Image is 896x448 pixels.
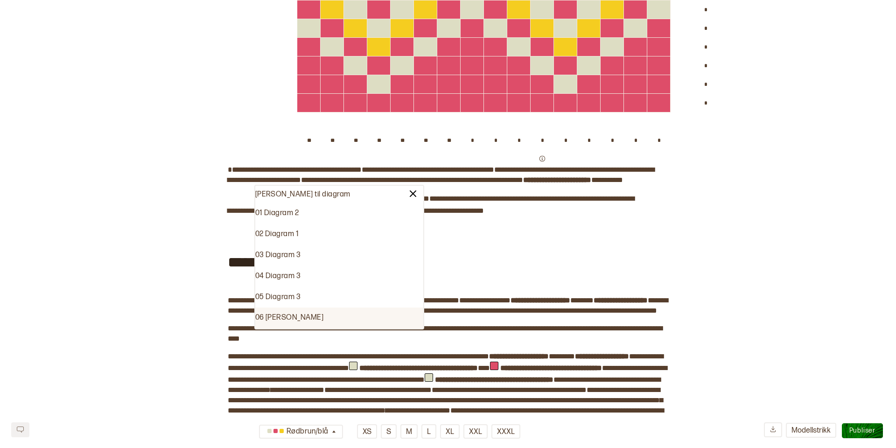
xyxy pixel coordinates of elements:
button: S [381,424,397,439]
div: 02 Diagram 1 [255,224,423,245]
button: XL [440,424,460,439]
button: XXXL [491,424,520,439]
span: Publiser [849,427,875,434]
div: 04 Diagram 3 [255,266,423,287]
div: 05 Diagram 3 [255,287,423,308]
p: [PERSON_NAME] til diagram [255,190,350,200]
button: M [400,424,418,439]
div: 03 Diagram 3 [255,245,423,266]
div: 06 [PERSON_NAME] [255,308,423,329]
div: 01 Diagram 2 [255,203,423,224]
button: Publiser [842,423,883,438]
button: XS [357,424,377,439]
button: Rødbrun/blå [259,425,343,439]
button: L [421,424,436,439]
button: XXL [463,424,488,439]
img: lukk valg [407,188,419,199]
div: Rødbrun/blå [265,424,330,440]
button: Modellstrikk [786,423,836,438]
